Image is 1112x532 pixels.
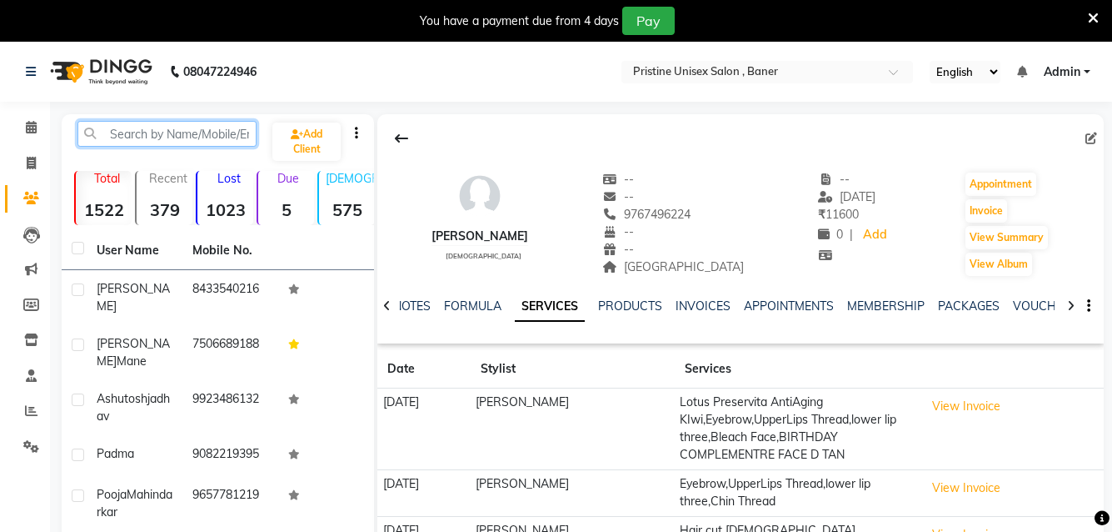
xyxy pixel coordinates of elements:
[676,299,731,314] a: INVOICES
[675,389,920,470] td: Lotus Preservita AntiAging KIwi,Eyebrow,UpperLips Thread,lower lip three,Bleach Face,BIRTHDAY COM...
[965,199,1007,223] button: Invoice
[319,199,375,220] strong: 575
[143,171,192,186] p: Recent
[97,487,172,519] span: Mahindarkar
[77,121,257,147] input: Search by Name/Mobile/Email/Code
[97,281,170,314] span: [PERSON_NAME]
[97,487,127,502] span: Pooja
[326,171,375,186] p: [DEMOGRAPHIC_DATA]
[182,325,278,380] td: 7506689188
[197,199,253,220] strong: 1023
[87,232,182,270] th: User Name
[97,336,170,369] span: [PERSON_NAME]
[965,226,1048,249] button: View Summary
[117,354,147,369] span: Mane
[818,207,825,222] span: ₹
[182,380,278,435] td: 9923486132
[965,253,1032,276] button: View Album
[602,259,744,274] span: [GEOGRAPHIC_DATA]
[393,299,431,314] a: NOTES
[182,232,278,270] th: Mobile No.
[377,469,471,516] td: [DATE]
[598,299,662,314] a: PRODUCTS
[744,299,834,314] a: APPOINTMENTS
[602,207,691,222] span: 9767496224
[82,171,132,186] p: Total
[675,350,920,389] th: Services
[1013,299,1079,314] a: VOUCHERS
[444,299,501,314] a: FORMULA
[471,469,675,516] td: [PERSON_NAME]
[675,469,920,516] td: Eyebrow,UpperLips Thread,lower lip three,Chin Thread
[602,189,634,204] span: --
[97,446,134,461] span: Padma
[818,189,875,204] span: [DATE]
[965,173,1036,196] button: Appointment
[850,226,853,243] span: |
[182,435,278,476] td: 9082219395
[76,199,132,220] strong: 1522
[204,171,253,186] p: Lost
[97,391,147,406] span: Ashutosh
[938,299,1000,314] a: PACKAGES
[377,389,471,470] td: [DATE]
[431,228,528,245] div: [PERSON_NAME]
[602,224,634,239] span: --
[818,227,843,242] span: 0
[925,475,1008,501] button: View Invoice
[446,252,521,260] span: [DEMOGRAPHIC_DATA]
[847,299,925,314] a: MEMBERSHIP
[818,172,850,187] span: --
[262,171,314,186] p: Due
[377,350,471,389] th: Date
[182,270,278,325] td: 8433540216
[515,292,585,322] a: SERVICES
[137,199,192,220] strong: 379
[925,394,1008,419] button: View Invoice
[1044,63,1080,81] span: Admin
[420,13,619,30] div: You have a payment due from 4 days
[182,476,278,531] td: 9657781219
[471,389,675,470] td: [PERSON_NAME]
[384,123,419,154] div: Back to Client
[258,199,314,220] strong: 5
[860,223,889,247] a: Add
[272,123,341,161] a: Add Client
[471,350,675,389] th: Stylist
[622,7,675,35] button: Pay
[183,48,257,95] b: 08047224946
[818,207,859,222] span: 11600
[602,242,634,257] span: --
[602,172,634,187] span: --
[42,48,157,95] img: logo
[455,171,505,221] img: avatar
